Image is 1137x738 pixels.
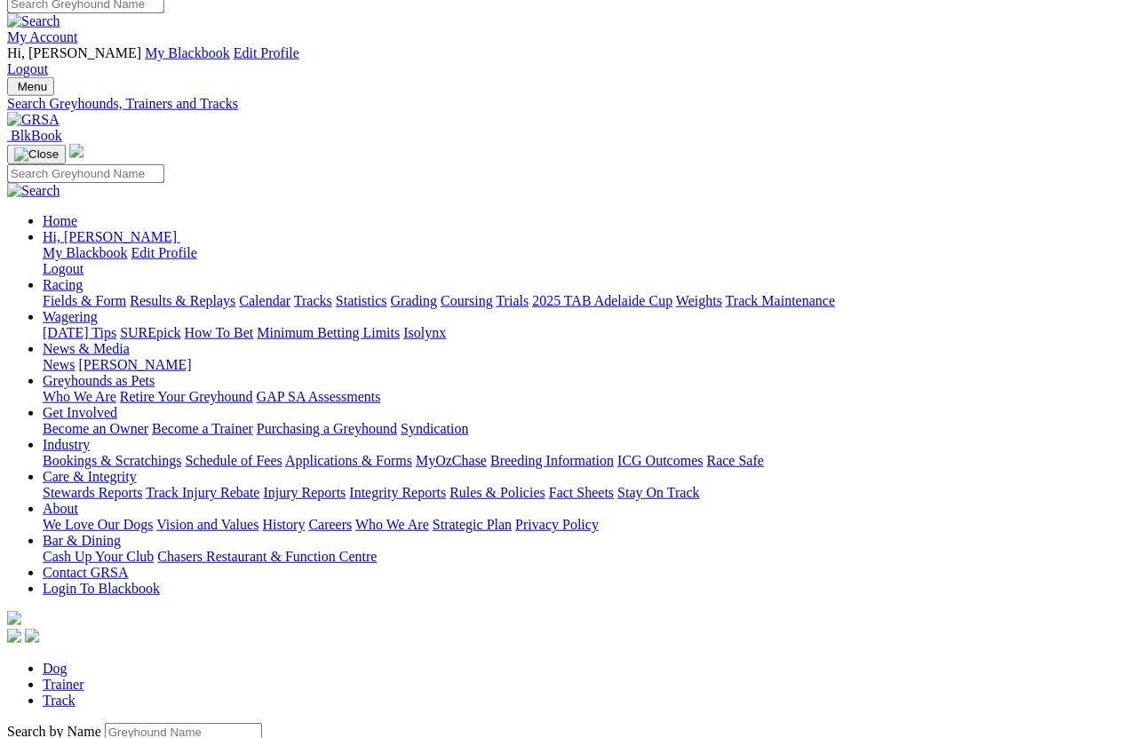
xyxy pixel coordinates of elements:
a: Injury Reports [263,485,346,500]
a: Edit Profile [234,45,299,60]
a: Get Involved [43,405,117,420]
a: Become an Owner [43,421,148,436]
img: GRSA [7,112,60,128]
a: [PERSON_NAME] [78,357,191,372]
button: Toggle navigation [7,145,66,164]
a: Bookings & Scratchings [43,453,181,468]
span: Menu [18,80,47,93]
a: Grading [391,293,437,308]
a: We Love Our Dogs [43,517,153,532]
a: Calendar [239,293,290,308]
div: News & Media [43,357,1130,373]
button: Toggle navigation [7,77,54,96]
a: News & Media [43,341,130,356]
a: My Account [7,29,78,44]
a: Integrity Reports [349,485,446,500]
div: Get Involved [43,421,1130,437]
a: Tracks [294,293,332,308]
a: Logout [43,261,83,276]
div: Greyhounds as Pets [43,389,1130,405]
a: Cash Up Your Club [43,549,154,564]
a: Careers [308,517,352,532]
a: [DATE] Tips [43,325,116,340]
a: MyOzChase [416,453,487,468]
a: Minimum Betting Limits [257,325,400,340]
a: Purchasing a Greyhound [257,421,397,436]
a: Industry [43,437,90,452]
div: Industry [43,453,1130,469]
div: About [43,517,1130,533]
a: Bar & Dining [43,533,121,548]
span: Hi, [PERSON_NAME] [7,45,141,60]
a: Coursing [441,293,493,308]
a: Edit Profile [131,245,197,260]
a: Retire Your Greyhound [120,389,253,404]
a: How To Bet [185,325,254,340]
a: Hi, [PERSON_NAME] [43,229,180,244]
a: Who We Are [43,389,116,404]
a: Track [43,693,76,708]
a: Applications & Forms [285,453,412,468]
a: Trainer [43,677,84,692]
div: Wagering [43,325,1130,341]
a: Contact GRSA [43,565,128,580]
input: Search [7,164,164,183]
a: Fact Sheets [549,485,614,500]
div: My Account [7,45,1130,77]
a: Trials [496,293,529,308]
a: Stay On Track [617,485,699,500]
a: Syndication [401,421,468,436]
img: Search [7,183,60,199]
a: Home [43,213,77,228]
img: Search [7,13,60,29]
a: Results & Replays [130,293,235,308]
a: Breeding Information [490,453,614,468]
a: ICG Outcomes [617,453,703,468]
a: GAP SA Assessments [257,389,381,404]
div: Bar & Dining [43,549,1130,565]
a: Dog [43,661,68,676]
a: Vision and Values [156,517,258,532]
a: Wagering [43,309,98,324]
a: SUREpick [120,325,180,340]
a: History [262,517,305,532]
a: Search Greyhounds, Trainers and Tracks [7,96,1130,112]
a: My Blackbook [145,45,230,60]
span: Hi, [PERSON_NAME] [43,229,177,244]
a: 2025 TAB Adelaide Cup [532,293,672,308]
a: Race Safe [706,453,763,468]
div: Hi, [PERSON_NAME] [43,245,1130,277]
img: facebook.svg [7,629,21,643]
a: Privacy Policy [515,517,599,532]
a: Care & Integrity [43,469,137,484]
img: logo-grsa-white.png [7,611,21,625]
div: Care & Integrity [43,485,1130,501]
a: About [43,501,78,516]
a: Rules & Policies [449,485,545,500]
img: Close [14,147,59,162]
a: Weights [676,293,722,308]
a: My Blackbook [43,245,128,260]
a: Logout [7,61,48,76]
img: twitter.svg [25,629,39,643]
a: Racing [43,277,83,292]
a: Login To Blackbook [43,581,160,596]
a: Fields & Form [43,293,126,308]
a: Isolynx [403,325,446,340]
div: Racing [43,293,1130,309]
a: Statistics [336,293,387,308]
img: logo-grsa-white.png [69,144,83,158]
span: BlkBook [11,128,62,143]
a: News [43,357,75,372]
a: Schedule of Fees [185,453,282,468]
a: Track Injury Rebate [146,485,259,500]
a: Who We Are [355,517,429,532]
a: Chasers Restaurant & Function Centre [157,549,377,564]
a: Strategic Plan [433,517,512,532]
a: Stewards Reports [43,485,142,500]
a: Become a Trainer [152,421,253,436]
a: Track Maintenance [726,293,835,308]
a: Greyhounds as Pets [43,373,155,388]
a: BlkBook [7,128,62,143]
